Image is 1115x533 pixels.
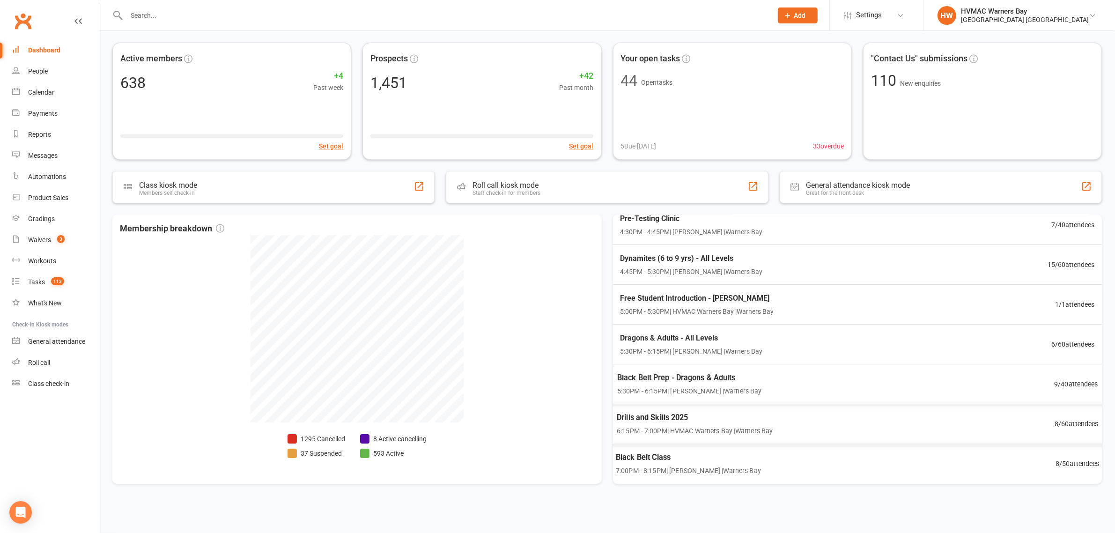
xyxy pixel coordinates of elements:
[620,306,774,317] span: 5:00PM - 5:30PM | HVMAC Warners Bay | Warners Bay
[1051,220,1094,230] span: 7 / 40 attendees
[621,141,657,151] span: 5 Due [DATE]
[28,278,45,286] div: Tasks
[57,235,65,243] span: 3
[806,190,910,196] div: Great for the front desk
[620,332,763,344] span: Dragons & Adults - All Levels
[12,103,99,124] a: Payments
[1055,459,1099,469] span: 8 / 50 attendees
[615,466,761,476] span: 7:00PM - 8:15PM | [PERSON_NAME] | Warners Bay
[620,346,763,356] span: 5:30PM - 6:15PM | [PERSON_NAME] | Warners Bay
[617,372,761,384] span: Black Belt Prep - Dragons & Adults
[900,80,941,87] span: New enquiries
[360,448,427,459] li: 593 Active
[617,412,773,424] span: Drills and Skills 2025
[319,141,343,151] button: Set goal
[871,72,900,89] span: 110
[806,181,910,190] div: General attendance kiosk mode
[938,6,956,25] div: HW
[12,352,99,373] a: Roll call
[28,380,69,387] div: Class check-in
[370,52,408,66] span: Prospects
[871,52,967,66] span: "Contact Us" submissions
[560,69,594,83] span: +42
[313,69,343,83] span: +4
[12,166,99,187] a: Automations
[9,501,32,524] div: Open Intercom Messenger
[569,141,594,151] button: Set goal
[28,215,55,222] div: Gradings
[28,236,51,244] div: Waivers
[288,448,345,459] li: 37 Suspended
[28,152,58,159] div: Messages
[1054,379,1098,390] span: 9 / 40 attendees
[28,338,85,345] div: General attendance
[620,227,763,237] span: 4:30PM - 4:45PM | [PERSON_NAME] | Warners Bay
[621,52,680,66] span: Your open tasks
[617,386,761,397] span: 5:30PM - 6:15PM | [PERSON_NAME] | Warners Bay
[642,79,673,86] span: Open tasks
[28,89,54,96] div: Calendar
[12,208,99,229] a: Gradings
[794,12,806,19] span: Add
[12,124,99,145] a: Reports
[615,452,761,464] span: Black Belt Class
[12,293,99,314] a: What's New
[12,373,99,394] a: Class kiosk mode
[12,82,99,103] a: Calendar
[961,7,1089,15] div: HVMAC Warners Bay
[473,190,540,196] div: Staff check-in for members
[139,181,197,190] div: Class kiosk mode
[12,61,99,82] a: People
[813,141,844,151] span: 33 overdue
[288,434,345,444] li: 1295 Cancelled
[12,251,99,272] a: Workouts
[28,131,51,138] div: Reports
[12,187,99,208] a: Product Sales
[370,75,407,90] div: 1,451
[12,272,99,293] a: Tasks 113
[28,257,56,265] div: Workouts
[473,181,540,190] div: Roll call kiosk mode
[120,75,146,90] div: 638
[12,331,99,352] a: General attendance kiosk mode
[961,15,1089,24] div: [GEOGRAPHIC_DATA] [GEOGRAPHIC_DATA]
[28,194,68,201] div: Product Sales
[621,73,638,88] div: 44
[620,292,774,304] span: Free Student Introduction - [PERSON_NAME]
[28,46,60,54] div: Dashboard
[12,229,99,251] a: Waivers 3
[28,110,58,117] div: Payments
[28,67,48,75] div: People
[1048,259,1094,270] span: 15 / 60 attendees
[620,252,763,265] span: Dynamites (6 to 9 yrs) - All Levels
[12,145,99,166] a: Messages
[617,426,773,437] span: 6:15PM - 7:00PM | HVMAC Warners Bay | Warners Bay
[313,82,343,93] span: Past week
[360,434,427,444] li: 8 Active cancelling
[124,9,766,22] input: Search...
[120,222,224,236] span: Membership breakdown
[1054,419,1098,429] span: 8 / 60 attendees
[51,277,64,285] span: 113
[1051,339,1094,349] span: 6 / 60 attendees
[620,213,763,225] span: Pre-Testing Clinic
[778,7,818,23] button: Add
[1055,299,1094,310] span: 1 / 1 attendees
[12,40,99,61] a: Dashboard
[856,5,882,26] span: Settings
[139,190,197,196] div: Members self check-in
[560,82,594,93] span: Past month
[120,52,182,66] span: Active members
[28,173,66,180] div: Automations
[28,299,62,307] div: What's New
[620,266,763,277] span: 4:45PM - 5:30PM | [PERSON_NAME] | Warners Bay
[28,359,50,366] div: Roll call
[11,9,35,33] a: Clubworx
